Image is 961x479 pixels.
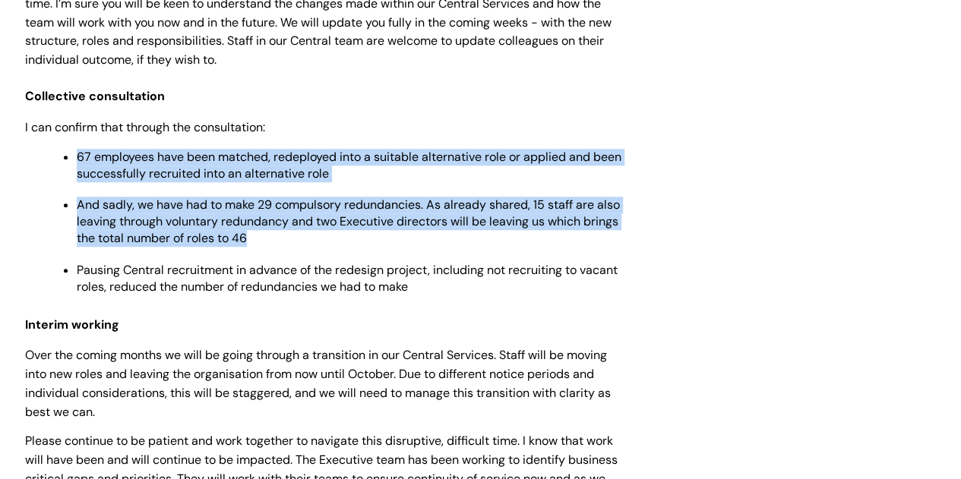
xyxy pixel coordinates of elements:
span: I can confirm that through the consultation: [25,119,265,135]
span: Collective consultation [25,88,165,104]
span: Pausing Central recruitment in advance of the redesign project, including not recruiting to vacan... [77,262,618,295]
span: Over the coming months we will be going through a transition in our Central Services. Staff will ... [25,347,611,419]
span: And sadly, we have had to make 29 compulsory redundancies. As already shared, 15 staff are also l... [77,197,620,246]
span: 67 employees have been matched, redeployed into a suitable alternative role or applied and been s... [77,149,621,181]
span: Interim working [25,317,119,332]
